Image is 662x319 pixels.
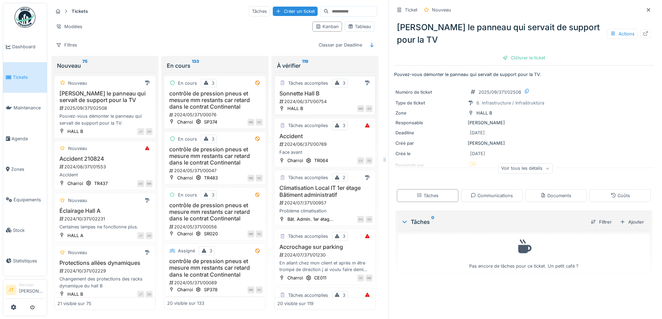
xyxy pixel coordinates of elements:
h3: Accident 210824 [57,156,153,162]
div: 2024/06/371/00789 [279,141,373,148]
h3: Protections allées dynamiques [57,260,153,266]
div: Filtres [53,40,80,50]
div: Nouveau [68,197,87,204]
p: Pouvez-vous démonter le panneau qui servait de support pour la TV. [394,71,654,78]
div: GS [256,119,263,126]
div: Tâches [401,218,585,226]
div: TR064 [314,157,328,164]
div: 6. Infrastructure / Infraštruktúra [476,100,544,106]
div: Communications [471,192,513,199]
div: [PERSON_NAME] le panneau qui servait de support pour la TV [394,18,654,49]
div: [PERSON_NAME] [395,140,652,146]
div: MB [247,286,254,293]
strong: Tickets [69,8,91,15]
div: 21 visible sur 75 [57,300,91,307]
div: 2024/10/371/02229 [59,268,153,274]
div: Manager [19,282,44,287]
div: En cours [178,192,197,198]
div: RM [357,105,364,112]
div: TR483 [204,175,218,181]
div: Créé par [395,140,465,146]
h3: Accident [277,133,373,140]
a: Équipements [3,184,47,215]
h3: contrôle de pression pneus et mesure mm restants car retard dans le contrat Continental [167,258,262,278]
div: [PERSON_NAME] [395,119,652,126]
div: Charroi [287,157,303,164]
div: Tâches accomplies [288,292,328,299]
div: Zone [395,110,465,116]
div: Responsable [395,119,465,126]
div: 2025/09/371/02508 [479,89,521,95]
div: 3 [343,80,345,86]
div: Nouveau [432,7,451,13]
sup: 119 [302,61,308,70]
h3: contrôle de pression pneus et mesure mm restants car retard dans le contrat Continental [167,202,262,222]
div: Pas encore de tâches pour ce ticket. Un petit café ? [403,237,645,269]
div: GS [366,105,373,112]
div: GS [146,128,153,135]
span: Stock [13,227,44,234]
div: Filtrer [588,217,614,227]
div: Charroi [177,119,193,125]
div: Tâches accomplies [288,80,328,86]
h3: [PERSON_NAME] le panneau qui servait de support pour la TV [57,90,153,103]
div: 2024/07/371/00957 [279,200,373,206]
div: JT [137,291,144,298]
h3: Éclairage Hall A [57,208,153,214]
div: Face avant [277,149,373,156]
div: Clôturer le ticket [500,53,548,62]
span: Statistiques [13,258,44,264]
h3: Accrochage sur parking [277,244,373,250]
img: Badge_color-CXgf-gQk.svg [15,7,35,28]
div: GS [146,291,153,298]
div: [DATE] [470,150,485,157]
div: Charroi [177,286,193,293]
div: Tâches accomplies [288,174,328,181]
div: MB [366,275,373,282]
div: MB [247,119,254,126]
div: AD [137,180,144,187]
div: Documents [540,192,571,199]
div: Nouveau [68,249,87,256]
div: Deadline [395,129,465,136]
h3: Sonnette Hall B [277,90,373,97]
div: HALL A [67,232,83,239]
div: SC [357,275,364,282]
a: Zones [3,154,47,184]
a: Stock [3,215,47,245]
div: Nouveau [68,80,87,86]
li: [PERSON_NAME] [19,282,44,297]
span: Équipements [14,196,44,203]
span: Tickets [13,74,44,81]
div: HALL B [67,291,83,297]
div: Bât. Admin. 1er étag... [287,216,334,223]
div: Pouvez-vous démonter le panneau qui servait de support pour la TV. [57,113,153,126]
div: Classer par Deadline [316,40,365,50]
div: Tâches accomplies [288,122,328,129]
div: En allant chez mon client et après m être trompé de direction j ai voulu faire demi tour et en vo... [277,260,373,273]
span: Zones [11,166,44,173]
div: JT [137,128,144,135]
div: Certaines lampes ne fonctionne plus. [57,224,153,230]
div: Créer un ticket [273,7,318,16]
div: En cours [178,80,197,86]
h3: contrôle de pression pneus et mesure mm restants car retard dans le contrat Continental [167,146,262,166]
div: Voir tous les détails [498,163,553,174]
div: Assigné [178,247,195,254]
div: 2024/05/371/00076 [169,111,262,118]
div: HALL B [476,110,492,116]
div: 3 [210,247,212,254]
sup: 75 [82,61,88,70]
div: 3 [343,233,345,240]
div: GS [146,232,153,239]
div: GS [256,230,263,237]
div: 3 [212,80,214,86]
div: Ajouter [617,217,647,227]
div: 2024/08/371/01553 [59,163,153,170]
div: Tâches [249,6,270,16]
div: Coûts [611,192,630,199]
div: GS [256,286,263,293]
div: SR020 [204,230,218,237]
div: 2024/05/371/00089 [169,279,262,286]
div: [DATE] [470,129,485,136]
